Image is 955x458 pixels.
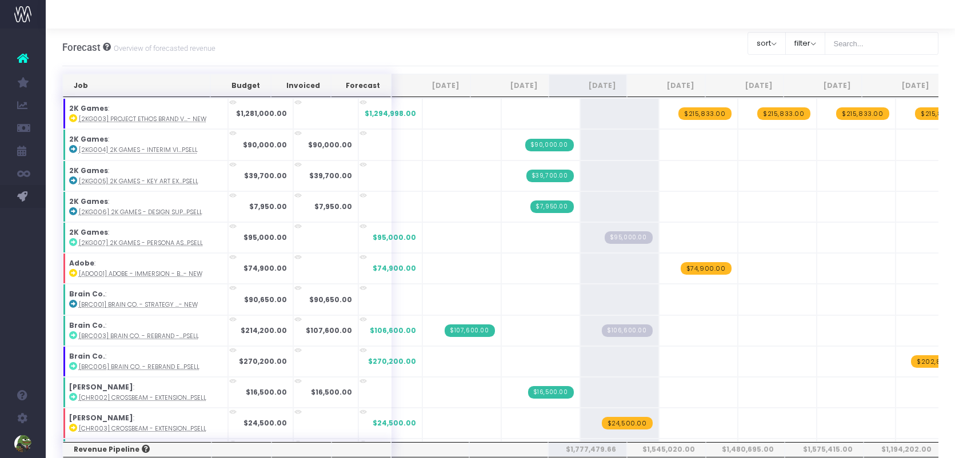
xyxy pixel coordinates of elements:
abbr: [ADO001] Adobe - Immersion - Brand - New [79,270,202,278]
span: $106,600.00 [370,326,416,336]
td: : [63,253,228,284]
th: Dec 25: activate to sort column ascending [784,74,862,97]
strong: 2K Games [69,103,108,113]
th: Jul 25: activate to sort column ascending [391,74,470,97]
span: Streamtime Invoice: 913 – [CHR002] Crossbeam - Extension - Brand - Upsell [528,386,574,399]
span: wayahead Revenue Forecast Item [681,262,732,275]
td: : [63,315,228,346]
img: images/default_profile_image.png [14,435,31,452]
td: : [63,346,228,377]
th: Revenue Pipeline [63,442,211,457]
strong: $74,900.00 [243,263,287,273]
span: wayahead Revenue Forecast Item [836,107,889,120]
td: : [63,222,228,253]
strong: $7,950.00 [314,202,352,211]
abbr: [2KG007] 2K Games - Persona Assets - Brand - Upsell [79,239,203,247]
abbr: [CHR003] Crossbeam - Extension - Digital - Upsell [79,424,206,433]
th: Aug 25: activate to sort column ascending [470,74,549,97]
strong: $90,650.00 [244,295,287,304]
span: Streamtime Draft Invoice: null – [BRC003] Brain Co. - Rebrand - Brand - Upsell [602,324,653,337]
strong: Adobe [69,258,94,268]
abbr: [2KG005] 2K Games - Key Art Explore - Brand - Upsell [79,177,198,186]
span: $95,000.00 [373,232,416,243]
td: : [63,284,228,315]
strong: [PERSON_NAME] [69,413,133,423]
strong: 2K Games [69,227,108,237]
span: $270,200.00 [368,356,416,367]
span: Streamtime Invoice: CN 892.5 – [BRC003] Brain Co. - Rebrand - Brand - Upsell [445,324,495,337]
strong: Brain Co. [69,351,105,361]
strong: 2K Games [69,166,108,175]
strong: $90,000.00 [308,140,352,150]
td: : [63,377,228,408]
strong: 2K Games [69,196,108,206]
td: : [63,129,228,160]
strong: $270,200.00 [239,356,287,366]
th: Budget [210,74,271,97]
strong: $7,950.00 [249,202,287,211]
strong: $90,000.00 [243,140,287,150]
span: wayahead Revenue Forecast Item [602,417,653,429]
strong: Brain Co. [69,320,105,330]
span: wayahead Revenue Forecast Item [678,107,732,120]
abbr: [BRC003] Brain Co. - Rebrand - Brand - Upsell [79,332,199,340]
abbr: [CHR002] Crossbeam - Extension - Brand - Upsell [79,393,206,402]
span: Streamtime Draft Invoice: 922 – [2KG007] 2K Games - Persona Assets - Brand - Upsell [605,231,653,244]
th: $1,545,020.00 [627,442,706,457]
span: Streamtime Invoice: 916 – 2K Games - Deck Design Support [530,200,573,213]
span: $24,500.00 [373,418,416,428]
strong: 2K Games [69,134,108,144]
button: filter [785,32,825,55]
span: $1,294,998.00 [365,109,416,119]
th: Invoiced [271,74,331,97]
span: Forecast [62,42,101,53]
span: $74,900.00 [373,263,416,274]
input: Search... [825,32,939,55]
th: Forecast [331,74,391,97]
strong: $16,500.00 [246,387,287,397]
strong: [PERSON_NAME] [69,382,133,392]
strong: $39,700.00 [309,171,352,180]
abbr: [2KG006] 2K Games - Design Support - Brand - Upsell [79,208,202,216]
span: Streamtime Invoice: 905 – 2K Games - Interim Visual [525,139,574,151]
th: $1,194,202.00 [864,442,942,457]
th: Job: activate to sort column ascending [63,74,210,97]
strong: $16,500.00 [311,387,352,397]
strong: $90,650.00 [309,295,352,304]
abbr: [2KG003] Project Ethos Brand V2 - Brand - New [79,115,206,123]
small: Overview of forecasted revenue [111,42,215,53]
span: Streamtime Invoice: 909 – 2K Games - Key Art [526,170,574,182]
strong: $107,600.00 [306,326,352,335]
th: Sep 25: activate to sort column ascending [549,74,627,97]
span: wayahead Revenue Forecast Item [757,107,810,120]
abbr: [2KG004] 2K Games - Interim Visual - Brand - Upsell [79,146,198,154]
td: : [63,191,228,222]
th: $1,575,415.00 [785,442,864,457]
td: : [63,408,228,439]
td: : [63,160,228,191]
strong: Brain Co. [69,289,105,299]
th: $1,777,479.66 [548,442,627,457]
strong: $95,000.00 [243,232,287,242]
abbr: [BRC006] Brain Co. - Rebrand Extension - Brand - Upsell [79,363,199,371]
th: Oct 25: activate to sort column ascending [627,74,705,97]
strong: $24,500.00 [243,418,287,428]
button: sort [748,32,786,55]
strong: $39,700.00 [244,171,287,180]
strong: $214,200.00 [241,326,287,335]
th: $1,480,695.00 [706,442,785,457]
th: Jan 26: activate to sort column ascending [862,74,940,97]
abbr: [BRC001] Brain Co. - Strategy - Brand - New [79,300,198,309]
th: Nov 25: activate to sort column ascending [705,74,784,97]
td: : [63,98,228,129]
strong: $1,281,000.00 [236,109,287,118]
